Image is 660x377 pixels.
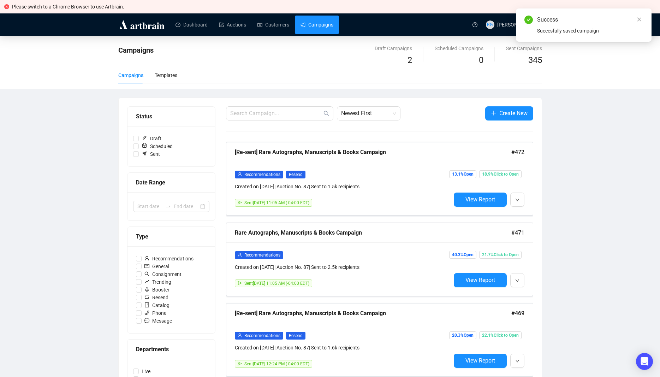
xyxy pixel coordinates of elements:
span: Consignment [142,270,184,278]
span: user [238,333,242,337]
div: Scheduled Campaigns [435,45,483,52]
div: Draft Campaigns [375,45,412,52]
button: View Report [454,193,507,207]
span: rocket [144,287,149,292]
input: End date [174,202,199,210]
span: #471 [511,228,524,237]
span: RG [487,21,493,28]
span: #472 [511,148,524,157]
div: Created on [DATE] | Auction No. 87 | Sent to 2.5k recipients [235,263,451,271]
div: Campaigns [118,71,143,79]
span: #469 [511,309,524,318]
span: Live [139,367,153,375]
div: Created on [DATE] | Auction No. 87 | Sent to 1.6k recipients [235,344,451,352]
div: Templates [155,71,177,79]
span: 345 [528,55,542,65]
span: Recommendations [244,253,280,258]
span: close-circle [4,4,9,9]
span: Create New [499,109,528,118]
div: Created on [DATE] | Auction No. 87 | Sent to 1.5k recipients [235,183,451,190]
span: check-circle [524,16,533,24]
span: search [144,271,149,276]
a: Campaigns [301,16,333,34]
span: close [637,17,642,22]
span: to [165,204,171,209]
span: swap-right [165,204,171,209]
div: [Re-sent] Rare Autographs, Manuscripts & Books Campaign [235,148,511,157]
span: Sent [DATE] 11:05 AM (-04:00 EDT) [244,281,309,286]
a: question-circle [468,13,482,36]
a: Dashboard [176,16,208,34]
span: question-circle [472,22,477,27]
span: message [144,318,149,323]
span: 2 [408,55,412,65]
input: Start date [137,202,162,210]
span: Booster [142,286,172,294]
span: user [238,172,242,176]
div: Please switch to a Chrome Browser to use Artbrain. [12,3,656,11]
span: 40.3% Open [449,251,476,259]
span: 21.7% Click to Open [479,251,522,259]
div: Rare Autographs, Manuscripts & Books Campaign [235,228,511,237]
span: 18.9% Click to Open [479,170,522,178]
span: 22.1% Click to Open [479,331,522,339]
a: [Re-sent] Rare Autographs, Manuscripts & Books Campaign#472userRecommendationsResendCreated on [D... [226,142,533,216]
a: Close [635,16,643,23]
span: Recommendations [142,255,196,263]
span: Sent [DATE] 11:05 AM (-04:00 EDT) [244,200,309,205]
span: search [323,111,329,116]
button: View Report [454,273,507,287]
span: Sent [139,150,163,158]
span: retweet [144,295,149,300]
span: General [142,263,172,270]
span: Resend [286,332,305,340]
span: Sent [DATE] 12:24 PM (-04:00 EDT) [244,361,309,366]
span: Resend [286,171,305,178]
span: down [515,278,519,283]
div: Success [537,16,643,24]
button: Create New [485,106,533,120]
span: send [238,361,242,366]
span: down [515,198,519,202]
span: Campaigns [118,46,154,54]
span: Scheduled [139,142,176,150]
div: Departments [136,345,207,354]
span: Message [142,317,175,325]
div: Date Range [136,178,207,187]
span: 20.3% Open [449,331,476,339]
span: Draft [139,135,164,142]
span: Newest First [341,107,396,120]
button: View Report [454,354,507,368]
img: logo [118,19,166,30]
span: plus [491,110,497,116]
a: Rare Autographs, Manuscripts & Books Campaign#471userRecommendationsCreated on [DATE]| Auction No... [226,223,533,296]
span: 13.1% Open [449,170,476,178]
span: mail [144,264,149,269]
span: View Report [465,357,495,364]
span: Resend [142,294,171,301]
div: Succesfully saved campaign [537,27,643,35]
span: Catalog [142,301,172,309]
a: [Re-sent] Rare Autographs, Manuscripts & Books Campaign#469userRecommendationsResendCreated on [D... [226,303,533,377]
span: 0 [479,55,483,65]
span: rise [144,279,149,284]
span: send [238,281,242,285]
span: View Report [465,196,495,203]
span: [PERSON_NAME] [497,22,535,28]
div: Sent Campaigns [506,45,542,52]
div: Status [136,112,207,121]
span: View Report [465,277,495,283]
span: Recommendations [244,333,280,338]
span: user [238,253,242,257]
span: user [144,256,149,261]
span: Trending [142,278,174,286]
input: Search Campaign... [230,109,322,118]
span: Recommendations [244,172,280,177]
div: [Re-sent] Rare Autographs, Manuscripts & Books Campaign [235,309,511,318]
div: Open Intercom Messenger [636,353,653,370]
div: Type [136,232,207,241]
span: send [238,200,242,205]
span: book [144,302,149,307]
a: Customers [257,16,289,34]
span: phone [144,310,149,315]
